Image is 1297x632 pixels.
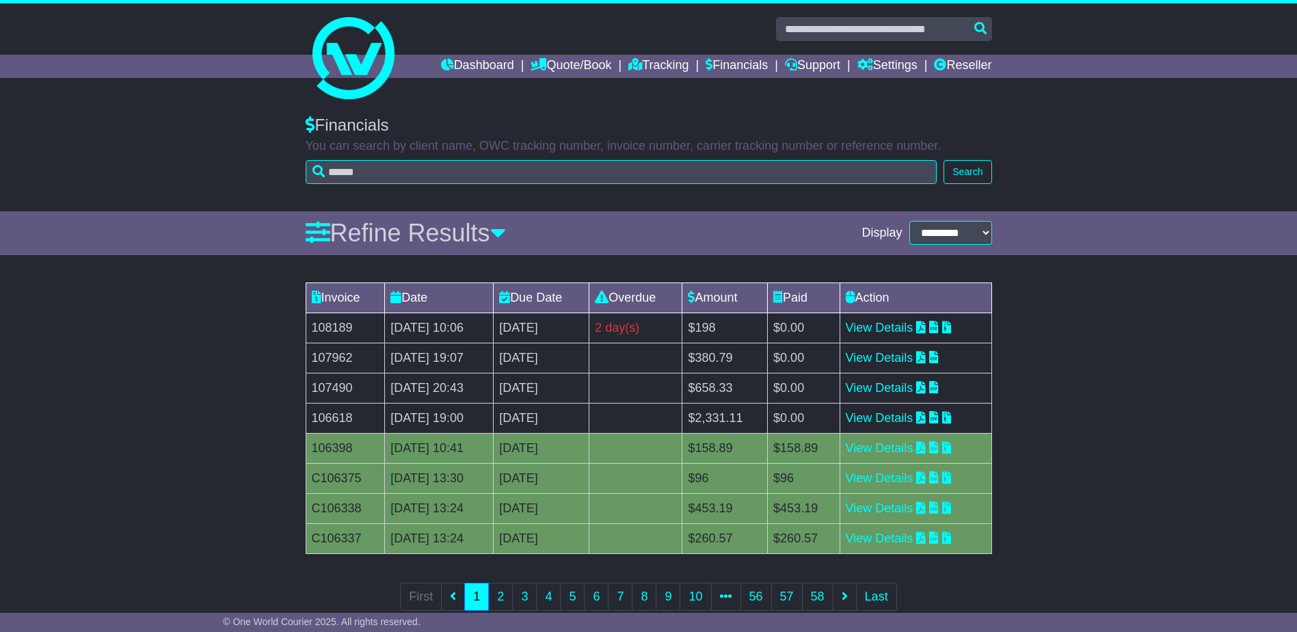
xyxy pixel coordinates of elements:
[494,433,589,463] td: [DATE]
[682,433,768,463] td: $158.89
[306,343,385,373] td: 107962
[856,583,897,611] a: Last
[656,583,680,611] a: 9
[682,373,768,403] td: $658.33
[846,441,913,455] a: View Details
[840,282,991,313] td: Action
[589,282,682,313] td: Overdue
[768,463,840,493] td: $96
[934,55,991,78] a: Reseller
[306,523,385,553] td: C106337
[531,55,611,78] a: Quote/Book
[682,343,768,373] td: $380.79
[682,523,768,553] td: $260.57
[385,282,494,313] td: Date
[682,403,768,433] td: $2,331.11
[632,583,656,611] a: 8
[306,403,385,433] td: 106618
[682,313,768,343] td: $198
[385,463,494,493] td: [DATE] 13:30
[488,583,513,611] a: 2
[595,319,676,337] div: 2 day(s)
[306,313,385,343] td: 108189
[560,583,585,611] a: 5
[628,55,688,78] a: Tracking
[608,583,632,611] a: 7
[385,403,494,433] td: [DATE] 19:00
[944,160,991,184] button: Search
[768,493,840,523] td: $453.19
[706,55,768,78] a: Financials
[740,583,772,611] a: 56
[846,381,913,395] a: View Details
[846,501,913,515] a: View Details
[768,373,840,403] td: $0.00
[306,493,385,523] td: C106338
[771,583,803,611] a: 57
[682,493,768,523] td: $453.19
[584,583,609,611] a: 6
[464,583,489,611] a: 1
[846,411,913,425] a: View Details
[306,433,385,463] td: 106398
[385,343,494,373] td: [DATE] 19:07
[494,403,589,433] td: [DATE]
[441,55,514,78] a: Dashboard
[682,282,768,313] td: Amount
[512,583,537,611] a: 3
[768,313,840,343] td: $0.00
[494,523,589,553] td: [DATE]
[846,351,913,365] a: View Details
[768,433,840,463] td: $158.89
[768,403,840,433] td: $0.00
[768,343,840,373] td: $0.00
[306,282,385,313] td: Invoice
[306,219,506,247] a: Refine Results
[846,321,913,334] a: View Details
[846,471,913,485] a: View Details
[494,373,589,403] td: [DATE]
[385,433,494,463] td: [DATE] 10:41
[385,313,494,343] td: [DATE] 10:06
[306,463,385,493] td: C106375
[846,531,913,545] a: View Details
[802,583,833,611] a: 58
[536,583,561,611] a: 4
[682,463,768,493] td: $96
[680,583,711,611] a: 10
[494,313,589,343] td: [DATE]
[494,343,589,373] td: [DATE]
[785,55,840,78] a: Support
[494,463,589,493] td: [DATE]
[306,373,385,403] td: 107490
[768,282,840,313] td: Paid
[306,116,992,135] div: Financials
[385,523,494,553] td: [DATE] 13:24
[861,226,902,241] span: Display
[385,493,494,523] td: [DATE] 13:24
[494,493,589,523] td: [DATE]
[306,139,992,154] p: You can search by client name, OWC tracking number, invoice number, carrier tracking number or re...
[385,373,494,403] td: [DATE] 20:43
[223,616,420,627] span: © One World Courier 2025. All rights reserved.
[857,55,918,78] a: Settings
[768,523,840,553] td: $260.57
[494,282,589,313] td: Due Date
